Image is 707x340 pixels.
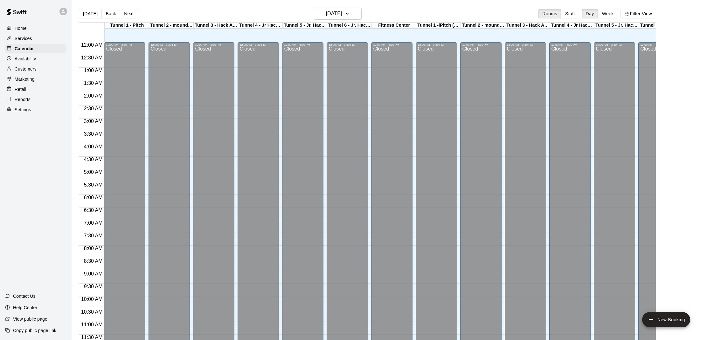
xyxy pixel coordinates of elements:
[15,56,36,62] p: Availability
[82,220,104,226] span: 7:00 AM
[82,207,104,213] span: 6:30 AM
[82,258,104,264] span: 8:30 AM
[639,23,683,29] div: Tunnel 6 - Jr. Hack Attack (guest pass)
[194,23,238,29] div: Tunnel 3 - Hack Attack
[80,309,104,315] span: 10:30 AM
[505,23,550,29] div: Tunnel 3 - Hack Attack (guest pass)
[15,35,32,42] p: Services
[101,9,120,18] button: Back
[418,43,455,46] div: 12:00 AM – 3:30 PM
[15,86,26,92] p: Retail
[15,96,31,103] p: Reports
[80,335,104,340] span: 11:30 AM
[82,144,104,149] span: 4:00 AM
[620,9,656,18] button: Filter View
[82,106,104,111] span: 2:30 AM
[150,43,188,46] div: 12:00 AM – 3:30 PM
[105,23,149,29] div: Tunnel 1 -iPitch
[373,43,411,46] div: 12:00 AM – 3:30 PM
[550,23,594,29] div: Tunnel 4 - Jr Hack Attack (guest pass)
[80,42,104,48] span: 12:00 AM
[82,169,104,175] span: 5:00 AM
[327,23,372,29] div: Tunnel 6 - Jr. Hack Attack
[82,119,104,124] span: 3:00 AM
[596,43,633,46] div: 12:00 AM – 3:30 PM
[120,9,138,18] button: Next
[149,23,194,29] div: Tunnel 2 - mounds and MOCAP
[284,43,322,46] div: 12:00 AM – 3:30 PM
[538,9,561,18] button: Rooms
[82,157,104,162] span: 4:30 AM
[82,93,104,99] span: 2:00 AM
[15,106,31,113] p: Settings
[5,24,66,33] a: Home
[5,74,66,84] a: Marketing
[598,9,618,18] button: Week
[283,23,327,29] div: Tunnel 5 - Jr. Hack Attack
[462,43,500,46] div: 12:00 AM – 3:30 PM
[79,9,102,18] button: [DATE]
[239,43,277,46] div: 12:00 AM – 3:30 PM
[5,105,66,114] a: Settings
[640,43,678,46] div: 12:00 AM – 3:30 PM
[13,293,36,299] p: Contact Us
[326,9,342,18] h6: [DATE]
[106,43,143,46] div: 12:00 AM – 3:30 PM
[13,316,47,322] p: View public page
[5,95,66,104] a: Reports
[416,23,461,29] div: Tunnel 1 -iPitch (guest pass)
[82,271,104,276] span: 9:00 AM
[82,233,104,238] span: 7:30 AM
[80,322,104,327] span: 11:00 AM
[82,195,104,200] span: 6:00 AM
[5,85,66,94] a: Retail
[461,23,505,29] div: Tunnel 2 - mounds and MOCAP (guest pass)
[80,55,104,60] span: 12:30 AM
[82,80,104,86] span: 1:30 AM
[642,312,690,327] button: add
[5,34,66,43] a: Services
[15,66,37,72] p: Customers
[82,182,104,187] span: 5:30 AM
[372,23,416,29] div: Fitness Center
[15,25,27,31] p: Home
[15,76,35,82] p: Marketing
[82,284,104,289] span: 9:30 AM
[82,246,104,251] span: 8:00 AM
[13,327,56,334] p: Copy public page link
[238,23,283,29] div: Tunnel 4 - Jr Hack Attack
[13,304,37,311] p: Help Center
[5,64,66,74] a: Customers
[15,45,34,52] p: Calendar
[561,9,579,18] button: Staff
[551,43,589,46] div: 12:00 AM – 3:30 PM
[80,296,104,302] span: 10:00 AM
[582,9,598,18] button: Day
[195,43,232,46] div: 12:00 AM – 3:30 PM
[82,131,104,137] span: 3:30 AM
[82,68,104,73] span: 1:00 AM
[507,43,544,46] div: 12:00 AM – 3:30 PM
[329,43,366,46] div: 12:00 AM – 3:30 PM
[314,8,362,20] button: [DATE]
[5,54,66,64] a: Availability
[594,23,639,29] div: Tunnel 5 - Jr. Hack Attack (guest pass)
[5,44,66,53] a: Calendar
